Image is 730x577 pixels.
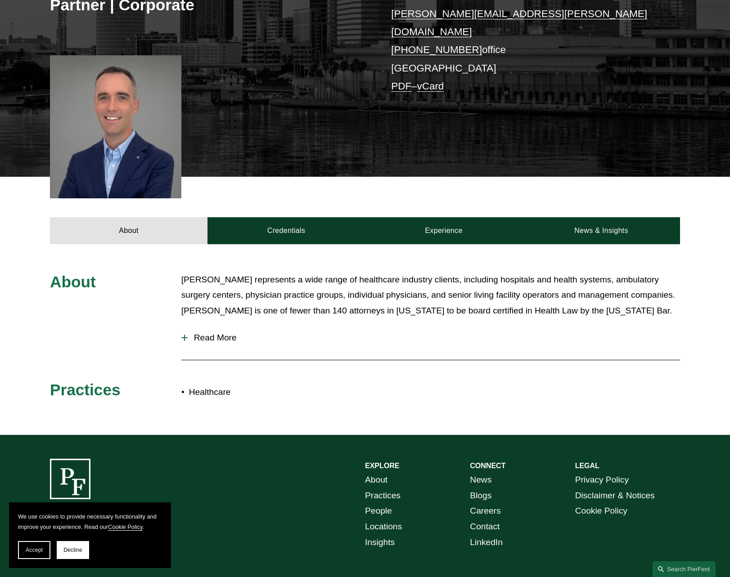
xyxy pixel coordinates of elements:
span: Decline [63,547,82,553]
a: Insights [365,535,395,550]
strong: LEGAL [575,462,599,470]
a: vCard [417,81,444,92]
span: Accept [26,547,43,553]
p: office [GEOGRAPHIC_DATA] – [391,5,653,96]
a: Locations [365,519,402,535]
section: Cookie banner [9,502,171,568]
a: Experience [365,217,523,244]
button: Decline [57,541,89,559]
p: We use cookies to provide necessary functionality and improve your experience. Read our . [18,511,162,532]
a: About [365,472,388,488]
p: [PERSON_NAME] represents a wide range of healthcare industry clients, including hospitals and hea... [181,272,680,319]
a: Contact [470,519,500,535]
button: Read More [181,326,680,349]
a: PDF [391,81,411,92]
a: Cookie Policy [575,503,627,519]
a: [PERSON_NAME][EMAIL_ADDRESS][PERSON_NAME][DOMAIN_NAME] [391,8,647,37]
a: Careers [470,503,500,519]
button: Accept [18,541,50,559]
a: [PHONE_NUMBER] [391,44,482,55]
a: Search this site [653,561,716,577]
a: LinkedIn [470,535,503,550]
a: Cookie Policy [108,523,143,530]
span: About [50,273,96,291]
a: Disclaimer & Notices [575,488,655,504]
a: People [365,503,392,519]
p: Healthcare [189,385,365,400]
a: News [470,472,491,488]
a: About [50,217,207,244]
a: Privacy Policy [575,472,629,488]
a: Blogs [470,488,491,504]
a: Credentials [207,217,365,244]
a: News & Insights [523,217,680,244]
strong: CONNECT [470,462,505,470]
a: Practices [365,488,401,504]
span: Read More [188,333,680,343]
span: Practices [50,381,121,398]
strong: EXPLORE [365,462,399,470]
